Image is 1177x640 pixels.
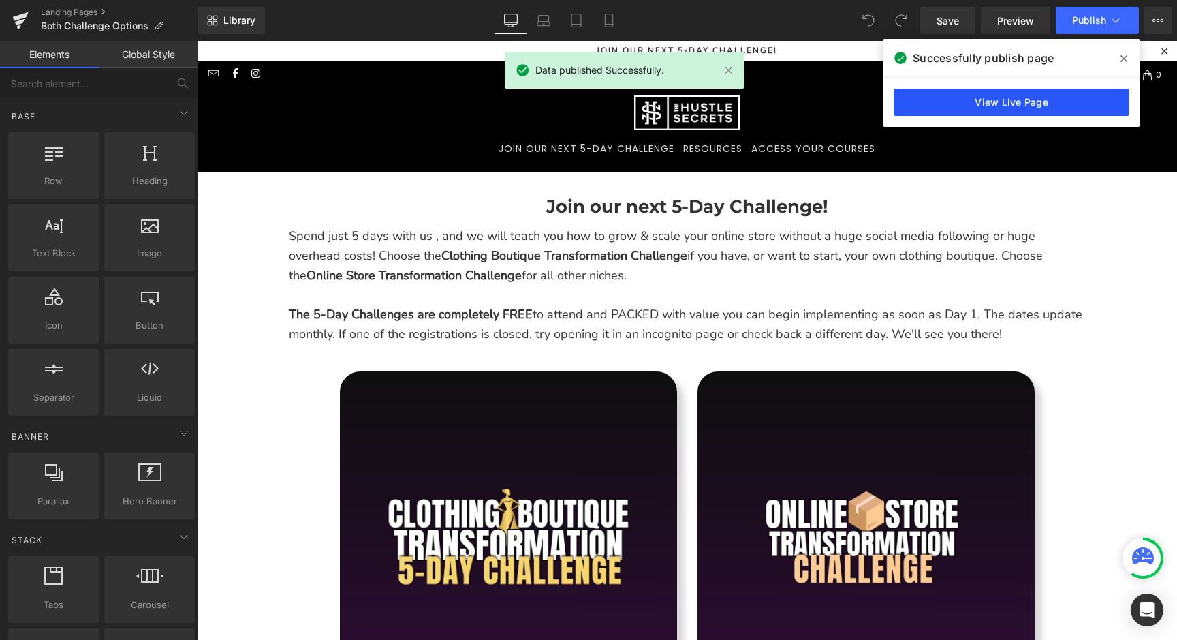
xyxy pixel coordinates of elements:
[10,430,50,443] span: Banner
[99,41,198,68] a: Global Style
[10,534,44,547] span: Stack
[31,28,43,40] a: The Hustle Secrets on Facebook
[937,14,959,28] span: Save
[400,4,580,15] a: Join our next 5-Day Challenge!
[108,246,191,260] span: Image
[1144,7,1172,34] button: More
[198,7,265,34] a: New Library
[486,91,546,125] a: Resources
[318,226,325,243] strong: e
[41,7,198,18] a: Landing Pages
[527,7,560,34] a: Laptop
[108,391,191,405] span: Liquid
[437,55,543,89] img: The Hustle Secrets
[108,318,191,333] span: Button
[855,7,882,34] button: Undo
[495,7,527,34] a: Desktop
[554,91,678,125] a: Access Your Courses
[302,91,546,125] nav: Translation missing: en.navigation.header.main_nav
[12,598,95,612] span: Tabs
[997,14,1034,28] span: Preview
[486,101,546,115] span: Resources
[92,265,336,281] strong: The 5-Day Challenges are completely FREE
[41,20,148,31] span: Both Challenge Options
[1072,15,1106,26] span: Publish
[10,110,37,123] span: Base
[560,7,593,34] a: Tablet
[12,318,95,333] span: Icon
[12,494,95,508] span: Parallax
[894,89,1129,116] a: View Live Page
[92,185,889,303] p: Spend just 5 days with us , and we will teach you how to grow & scale your online store without a...
[956,20,969,48] span: 0
[53,28,65,40] a: The Hustle Secrets on Instagram
[12,391,95,405] span: Separator
[554,101,678,115] span: Access Your Courses
[888,7,915,34] button: Redo
[1131,594,1163,626] div: Open Intercom Messenger
[535,63,664,78] span: Data published Successfully.
[593,7,625,34] a: Mobile
[981,7,1050,34] a: Preview
[302,91,477,125] a: Join our next 5-Day Challenge
[110,226,318,243] strong: Online Store Transformation Challeng
[302,101,477,115] span: Join our next 5-Day Challenge
[223,14,255,27] span: Library
[349,155,631,177] strong: Join our next 5-Day Challenge!
[913,50,1054,66] span: Successfully publish page
[880,26,922,42] a: Login
[1056,7,1139,34] button: Publish
[12,174,95,188] span: Row
[554,91,678,125] nav: Translation missing: en.navigation.header.main_nav
[108,494,191,508] span: Hero Banner
[10,28,22,40] a: Email The Hustle Secrets
[932,20,980,48] a: 0
[245,207,490,223] strong: Clothing Boutique Transformation Challenge
[108,598,191,612] span: Carousel
[108,174,191,188] span: Heading
[12,246,95,260] span: Text Block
